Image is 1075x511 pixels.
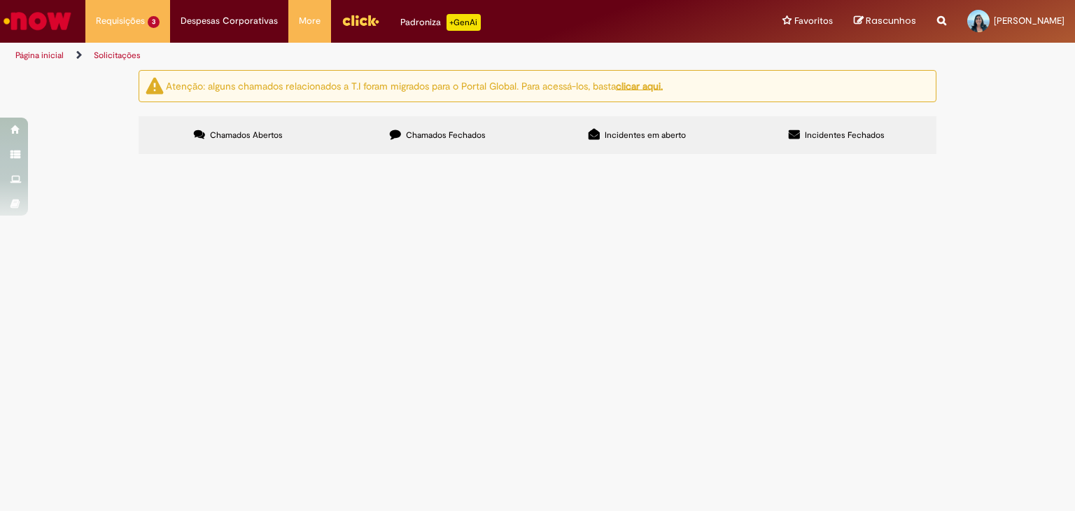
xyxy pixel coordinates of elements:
[96,14,145,28] span: Requisições
[854,15,916,28] a: Rascunhos
[866,14,916,27] span: Rascunhos
[342,10,379,31] img: click_logo_yellow_360x200.png
[210,129,283,141] span: Chamados Abertos
[148,16,160,28] span: 3
[794,14,833,28] span: Favoritos
[616,79,663,92] a: clicar aqui.
[1,7,73,35] img: ServiceNow
[166,79,663,92] ng-bind-html: Atenção: alguns chamados relacionados a T.I foram migrados para o Portal Global. Para acessá-los,...
[994,15,1065,27] span: [PERSON_NAME]
[94,50,141,61] a: Solicitações
[15,50,64,61] a: Página inicial
[406,129,486,141] span: Chamados Fechados
[299,14,321,28] span: More
[10,43,706,69] ul: Trilhas de página
[805,129,885,141] span: Incidentes Fechados
[400,14,481,31] div: Padroniza
[605,129,686,141] span: Incidentes em aberto
[447,14,481,31] p: +GenAi
[181,14,278,28] span: Despesas Corporativas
